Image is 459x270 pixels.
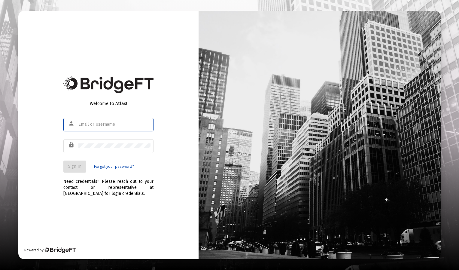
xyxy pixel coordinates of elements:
a: Forgot your password? [94,164,134,170]
input: Email or Username [78,122,150,127]
span: Sign In [68,164,81,169]
div: Welcome to Atlas! [63,100,154,106]
img: Bridge Financial Technology Logo [44,247,76,253]
div: Need credentials? Please reach out to your contact or representative at [GEOGRAPHIC_DATA] for log... [63,173,154,197]
img: Bridge Financial Technology Logo [63,76,154,93]
div: Powered by [24,247,76,253]
button: Sign In [63,161,86,173]
mat-icon: person [68,120,75,127]
mat-icon: lock [68,141,75,149]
